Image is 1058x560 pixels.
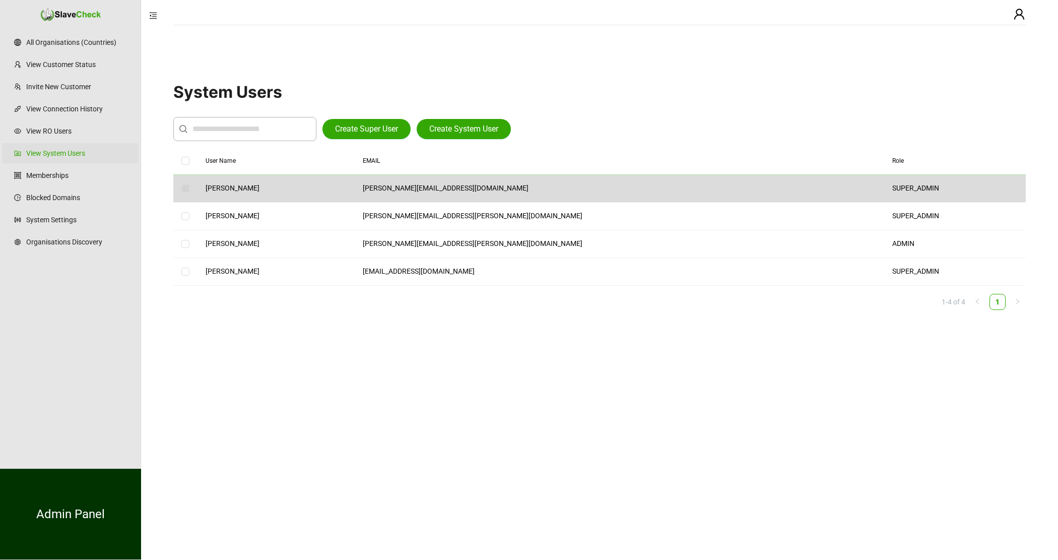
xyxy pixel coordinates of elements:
[26,32,130,52] a: All Organisations (Countries)
[26,121,130,141] a: View RO Users
[429,123,498,135] span: Create System User
[355,258,884,286] td: [EMAIL_ADDRESS][DOMAIN_NAME]
[417,119,511,139] button: Create System User
[884,258,1026,286] td: SUPER_ADMIN
[1015,298,1021,304] span: right
[173,82,1026,102] h1: System Users
[989,294,1006,310] li: 1
[884,203,1026,230] td: SUPER_ADMIN
[974,298,980,304] span: left
[969,294,985,310] button: left
[1010,294,1026,310] button: right
[26,99,130,119] a: View Connection History
[884,147,1026,175] th: Role
[149,12,157,20] span: menu-fold
[942,296,965,313] li: 1-4 of 4
[1013,8,1025,20] span: user
[969,294,985,310] li: Previous Page
[26,143,130,163] a: View System Users
[26,77,130,97] a: Invite New Customer
[197,203,355,230] td: [PERSON_NAME]
[335,123,398,135] span: Create Super User
[26,165,130,185] a: Memberships
[26,210,130,230] a: System Settings
[355,147,884,175] th: EMAIL
[355,230,884,258] td: [PERSON_NAME][EMAIL_ADDRESS][PERSON_NAME][DOMAIN_NAME]
[26,54,130,75] a: View Customer Status
[993,296,1003,307] a: 1
[197,147,355,175] th: User Name
[197,230,355,258] td: [PERSON_NAME]
[1010,294,1026,310] li: Next Page
[26,188,130,208] a: Blocked Domains
[197,258,355,286] td: [PERSON_NAME]
[322,119,411,139] button: Create Super User
[884,230,1026,258] td: ADMIN
[355,203,884,230] td: [PERSON_NAME][EMAIL_ADDRESS][PERSON_NAME][DOMAIN_NAME]
[26,232,130,252] a: Organisations Discovery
